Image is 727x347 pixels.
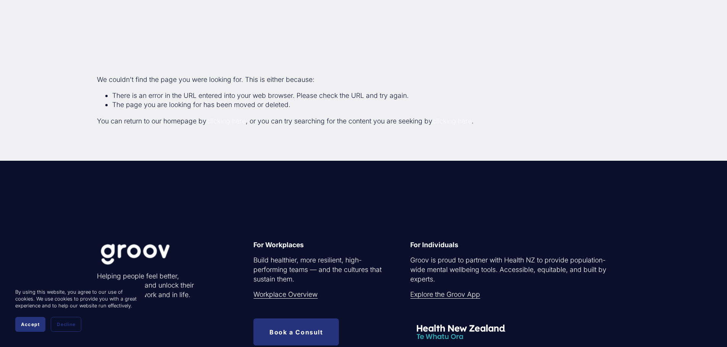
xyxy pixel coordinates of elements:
span: Decline [57,321,75,327]
a: clicking here [432,117,472,125]
a: clicking here [206,117,246,125]
strong: For Workplaces [253,241,304,249]
p: We couldn't find the page you were looking for. This is either because: [97,46,630,84]
a: Workplace Overview [253,290,318,299]
a: Book a Consult [253,318,339,345]
li: The page you are looking for has been moved or deleted. [112,100,630,110]
button: Accept [15,317,45,332]
section: Cookie banner [8,281,145,339]
p: Helping people feel better, perform better, and unlock their potential — at work and in life. [97,272,205,300]
a: Explore the Groov App [410,290,480,299]
li: There is an error in the URL entered into your web browser. Please check the URL and try again. [112,91,630,101]
strong: For Individuals [410,241,458,249]
button: Decline [51,317,81,332]
p: By using this website, you agree to our use of cookies. We use cookies to provide you with a grea... [15,289,137,309]
p: You can return to our homepage by , or you can try searching for the content you are seeking by . [97,117,630,126]
p: Build healthier, more resilient, high-performing teams — and the cultures that sustain them. [253,256,384,284]
span: Accept [21,321,40,327]
p: Groov is proud to partner with Health NZ to provide population-wide mental wellbeing tools. Acces... [410,256,608,284]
